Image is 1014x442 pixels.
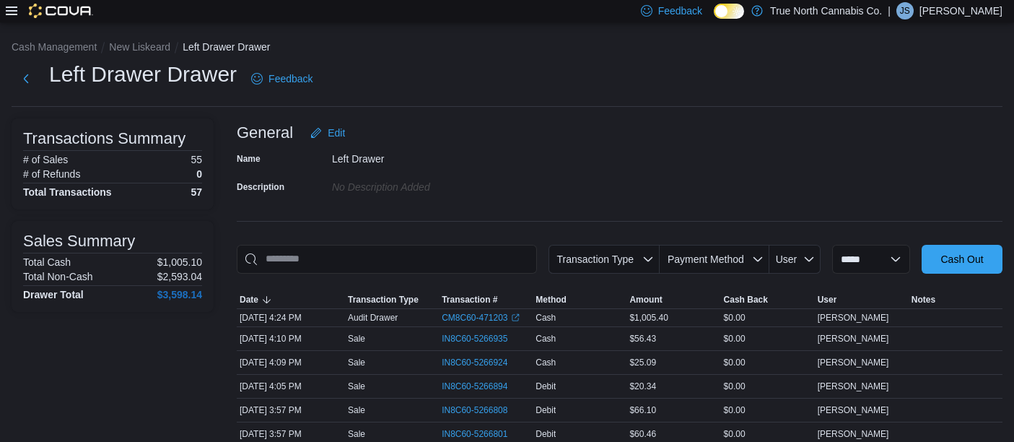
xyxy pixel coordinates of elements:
[12,40,1002,57] nav: An example of EuiBreadcrumbs
[23,256,71,268] h6: Total Cash
[348,312,398,324] p: Audit Drawer
[191,154,202,165] p: 55
[629,404,656,416] span: $66.10
[237,378,345,395] div: [DATE] 4:05 PM
[12,64,40,93] button: Next
[818,312,889,324] span: [PERSON_NAME]
[721,330,815,347] div: $0.00
[442,402,522,419] button: IN8C60-5266808
[23,233,135,250] h3: Sales Summary
[442,333,507,344] span: IN8C60-5266935
[629,381,656,392] span: $20.34
[818,357,889,368] span: [PERSON_NAME]
[237,402,345,419] div: [DATE] 3:57 PM
[12,41,97,53] button: Cash Management
[629,428,656,440] span: $60.46
[629,357,656,368] span: $25.09
[442,378,522,395] button: IN8C60-5266894
[332,175,525,193] div: No Description added
[770,2,882,19] p: True North Cannabis Co.
[629,312,668,324] span: $1,005.40
[888,2,891,19] p: |
[348,381,365,392] p: Sale
[237,245,537,274] input: This is a search bar. As you type, the results lower in the page will automatically filter.
[629,333,656,344] span: $56.43
[922,245,1002,274] button: Cash Out
[237,354,345,371] div: [DATE] 4:09 PM
[49,60,237,89] h1: Left Drawer Drawer
[237,153,261,165] label: Name
[724,294,768,305] span: Cash Back
[109,41,170,53] button: New Liskeard
[818,381,889,392] span: [PERSON_NAME]
[912,294,935,305] span: Notes
[721,378,815,395] div: $0.00
[442,428,507,440] span: IN8C60-5266801
[714,4,744,19] input: Dark Mode
[237,291,345,308] button: Date
[348,294,419,305] span: Transaction Type
[940,252,983,266] span: Cash Out
[183,41,270,53] button: Left Drawer Drawer
[442,294,497,305] span: Transaction #
[305,118,351,147] button: Edit
[245,64,318,93] a: Feedback
[536,357,556,368] span: Cash
[23,154,68,165] h6: # of Sales
[157,256,202,268] p: $1,005.10
[900,2,910,19] span: JS
[237,330,345,347] div: [DATE] 4:10 PM
[23,271,93,282] h6: Total Non-Cash
[157,289,202,300] h4: $3,598.14
[348,404,365,416] p: Sale
[658,4,702,18] span: Feedback
[511,313,520,322] svg: External link
[442,354,522,371] button: IN8C60-5266924
[721,309,815,326] div: $0.00
[776,253,797,265] span: User
[818,294,837,305] span: User
[196,168,202,180] p: 0
[442,381,507,392] span: IN8C60-5266894
[237,309,345,326] div: [DATE] 4:24 PM
[660,245,769,274] button: Payment Method
[818,428,889,440] span: [PERSON_NAME]
[332,147,525,165] div: Left Drawer
[439,291,533,308] button: Transaction #
[191,186,202,198] h4: 57
[536,428,556,440] span: Debit
[345,291,439,308] button: Transaction Type
[536,404,556,416] span: Debit
[23,130,185,147] h3: Transactions Summary
[442,312,519,324] a: CM8C60-471203External link
[818,333,889,344] span: [PERSON_NAME]
[548,245,660,274] button: Transaction Type
[557,253,634,265] span: Transaction Type
[536,381,556,392] span: Debit
[536,312,556,324] span: Cash
[237,181,284,193] label: Description
[626,291,720,308] button: Amount
[268,71,312,86] span: Feedback
[442,330,522,347] button: IN8C60-5266935
[818,404,889,416] span: [PERSON_NAME]
[157,271,202,282] p: $2,593.04
[348,428,365,440] p: Sale
[919,2,1002,19] p: [PERSON_NAME]
[668,253,744,265] span: Payment Method
[23,289,84,300] h4: Drawer Total
[721,354,815,371] div: $0.00
[442,357,507,368] span: IN8C60-5266924
[721,291,815,308] button: Cash Back
[240,294,258,305] span: Date
[348,333,365,344] p: Sale
[533,291,626,308] button: Method
[536,333,556,344] span: Cash
[29,4,93,18] img: Cova
[23,186,112,198] h4: Total Transactions
[536,294,567,305] span: Method
[909,291,1002,308] button: Notes
[629,294,662,305] span: Amount
[896,2,914,19] div: Jennifer Schnakenberg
